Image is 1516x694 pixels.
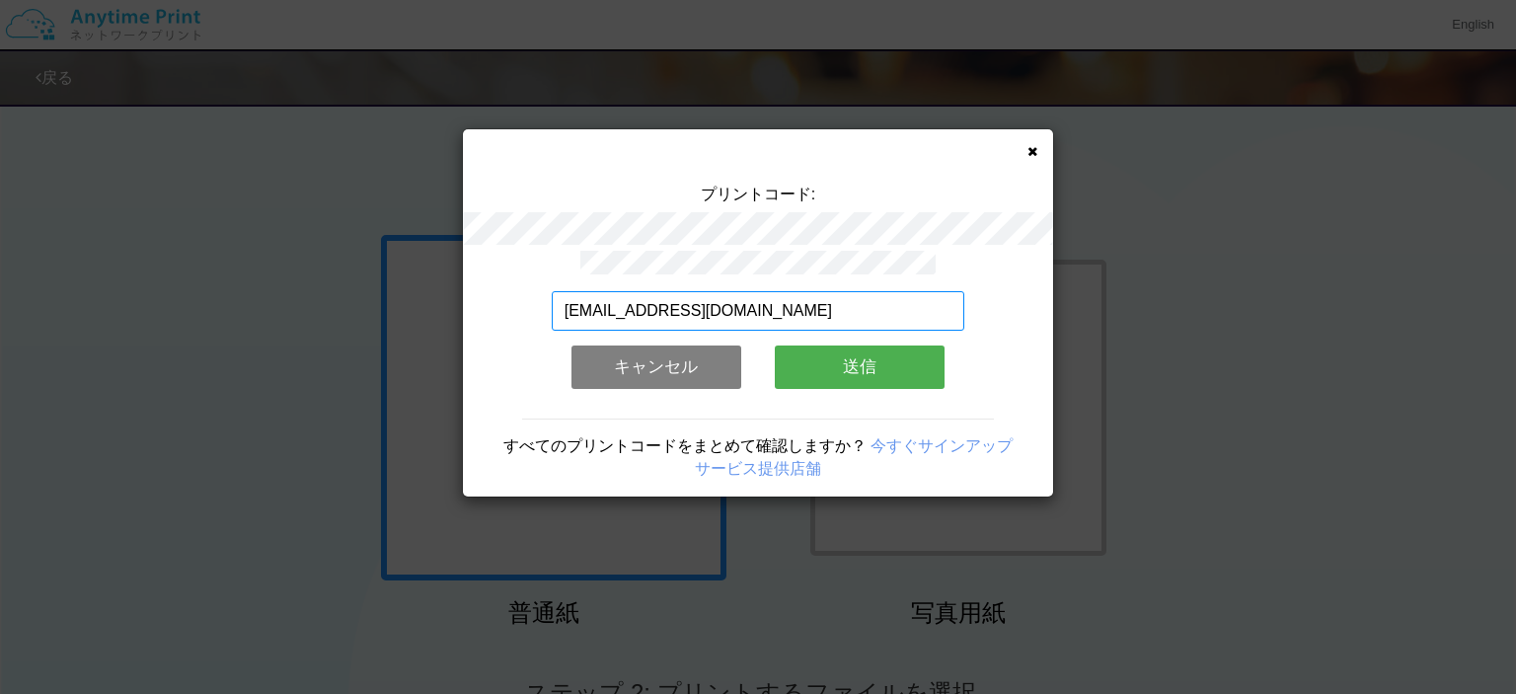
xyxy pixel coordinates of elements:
[695,460,821,477] a: サービス提供店舗
[552,291,965,331] input: メールアドレス
[871,437,1013,454] a: 今すぐサインアップ
[571,346,741,389] button: キャンセル
[701,186,815,202] span: プリントコード:
[503,437,867,454] span: すべてのプリントコードをまとめて確認しますか？
[775,346,945,389] button: 送信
